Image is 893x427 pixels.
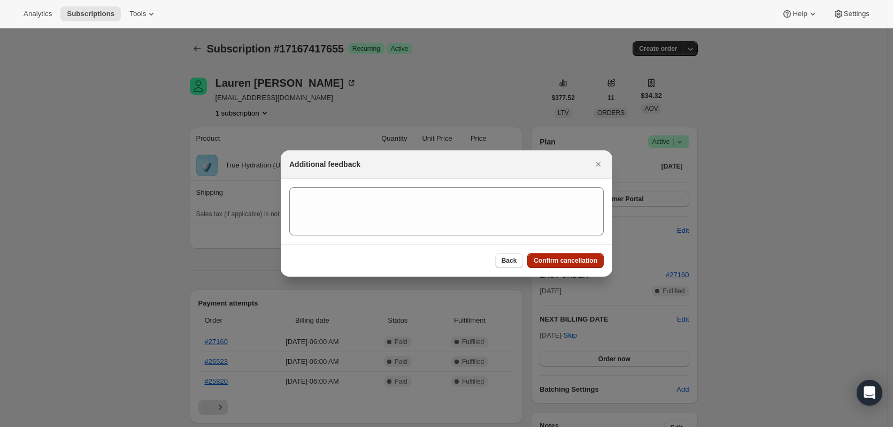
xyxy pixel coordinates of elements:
[792,10,807,18] span: Help
[495,253,524,268] button: Back
[857,380,882,406] div: Open Intercom Messenger
[289,159,360,170] h2: Additional feedback
[527,253,604,268] button: Confirm cancellation
[129,10,146,18] span: Tools
[24,10,52,18] span: Analytics
[67,10,114,18] span: Subscriptions
[534,256,597,265] span: Confirm cancellation
[502,256,517,265] span: Back
[60,6,121,21] button: Subscriptions
[17,6,58,21] button: Analytics
[591,157,606,172] button: Close
[775,6,824,21] button: Help
[123,6,163,21] button: Tools
[827,6,876,21] button: Settings
[844,10,869,18] span: Settings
